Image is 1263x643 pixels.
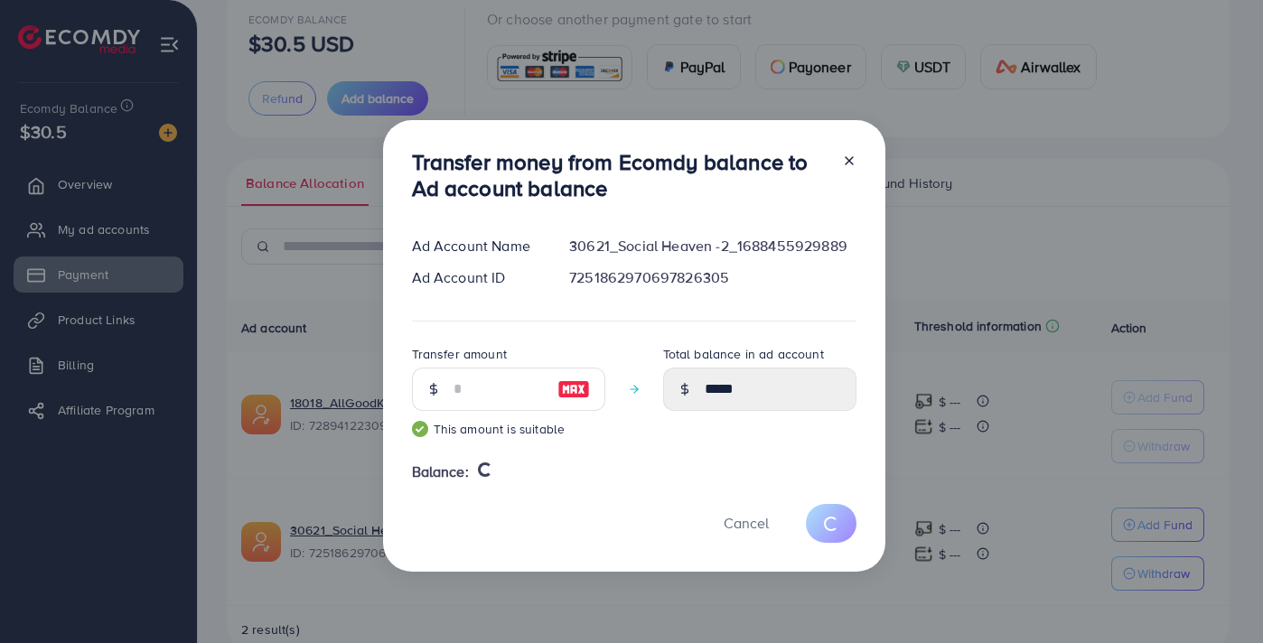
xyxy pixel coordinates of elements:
[412,420,605,438] small: This amount is suitable
[1186,562,1249,629] iframe: Chat
[555,236,870,256] div: 30621_Social Heaven -2_1688455929889
[557,378,590,400] img: image
[412,149,828,201] h3: Transfer money from Ecomdy balance to Ad account balance
[398,267,556,288] div: Ad Account ID
[398,236,556,256] div: Ad Account Name
[412,461,469,482] span: Balance:
[724,513,769,533] span: Cancel
[663,345,824,363] label: Total balance in ad account
[701,504,791,543] button: Cancel
[555,267,870,288] div: 7251862970697826305
[412,345,507,363] label: Transfer amount
[412,421,428,437] img: guide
